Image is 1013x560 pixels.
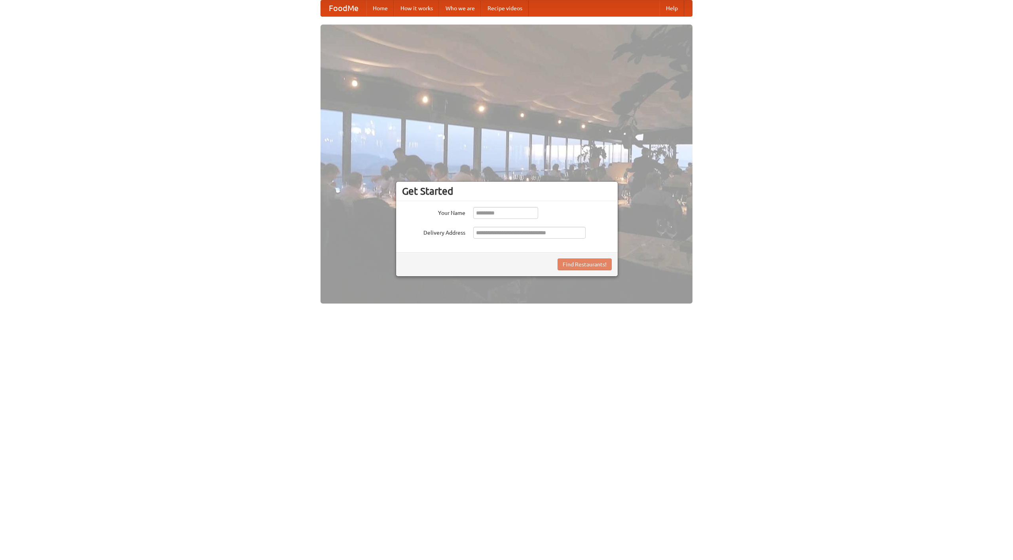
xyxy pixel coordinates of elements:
a: Help [660,0,684,16]
label: Delivery Address [402,227,465,237]
a: Home [366,0,394,16]
a: How it works [394,0,439,16]
a: Recipe videos [481,0,529,16]
label: Your Name [402,207,465,217]
a: Who we are [439,0,481,16]
h3: Get Started [402,185,612,197]
a: FoodMe [321,0,366,16]
button: Find Restaurants! [558,258,612,270]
